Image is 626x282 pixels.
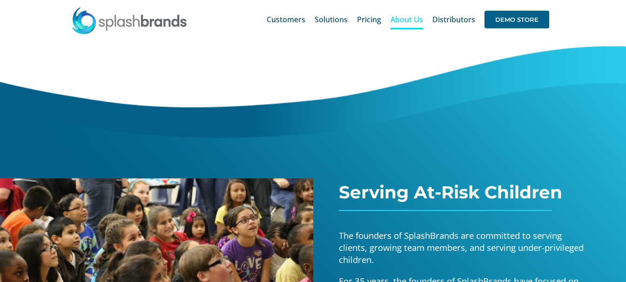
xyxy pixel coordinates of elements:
[485,11,549,28] span: DEMO STORE
[267,5,305,34] a: Customers
[267,5,549,34] nav: Main Menu
[485,5,549,34] a: DEMO STORE
[339,230,584,265] span: The founders of SplashBrands are committed to serving clients, growing team members, and serving ...
[390,16,423,23] span: About Us
[71,7,188,34] img: SplashBrands.com Logo
[432,5,475,34] a: Distributors
[357,5,381,34] a: Pricing
[357,16,381,23] span: Pricing
[267,16,305,23] span: Customers
[339,182,562,203] span: Serving At-Risk Children
[315,16,348,23] span: Solutions
[432,16,475,23] span: Distributors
